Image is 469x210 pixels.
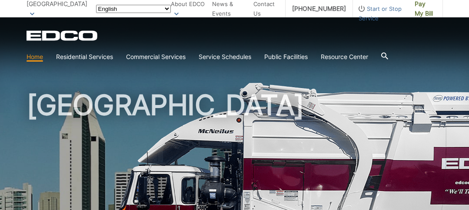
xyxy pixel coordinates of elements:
a: Home [27,52,43,62]
a: Public Facilities [264,52,308,62]
a: Residential Services [56,52,113,62]
select: Select a language [96,5,171,13]
a: Commercial Services [126,52,186,62]
a: EDCD logo. Return to the homepage. [27,30,99,41]
a: Resource Center [321,52,368,62]
a: Service Schedules [199,52,251,62]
